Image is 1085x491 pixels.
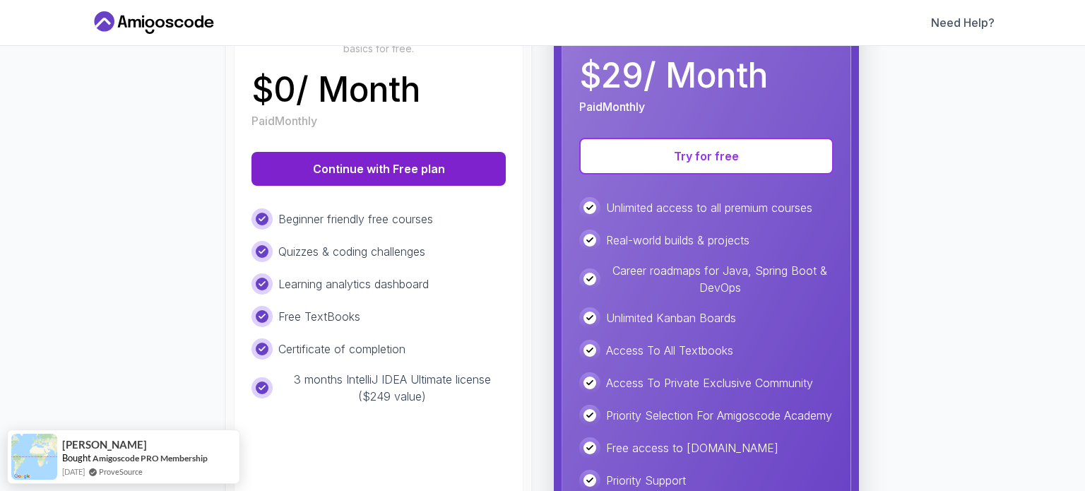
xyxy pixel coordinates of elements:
[579,138,834,174] button: Try for free
[606,342,733,359] p: Access To All Textbooks
[606,232,749,249] p: Real-world builds & projects
[606,374,813,391] p: Access To Private Exclusive Community
[99,466,143,478] a: ProveSource
[931,14,995,31] a: Need Help?
[606,439,778,456] p: Free access to [DOMAIN_NAME]
[278,276,429,292] p: Learning analytics dashboard
[579,98,645,115] p: Paid Monthly
[62,466,85,478] span: [DATE]
[278,243,425,260] p: Quizzes & coding challenges
[251,152,506,186] button: Continue with Free plan
[62,452,91,463] span: Bought
[579,59,768,93] p: $ 29 / Month
[278,341,405,357] p: Certificate of completion
[251,73,420,107] p: $ 0 / Month
[606,199,812,216] p: Unlimited access to all premium courses
[62,439,147,451] span: [PERSON_NAME]
[606,262,834,296] p: Career roadmaps for Java, Spring Boot & DevOps
[278,211,433,227] p: Beginner friendly free courses
[251,112,317,129] p: Paid Monthly
[278,371,506,405] p: 3 months IntelliJ IDEA Ultimate license ($249 value)
[606,309,736,326] p: Unlimited Kanban Boards
[606,472,686,489] p: Priority Support
[606,407,832,424] p: Priority Selection For Amigoscode Academy
[278,308,360,325] p: Free TextBooks
[11,434,57,480] img: provesource social proof notification image
[93,452,208,464] a: Amigoscode PRO Membership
